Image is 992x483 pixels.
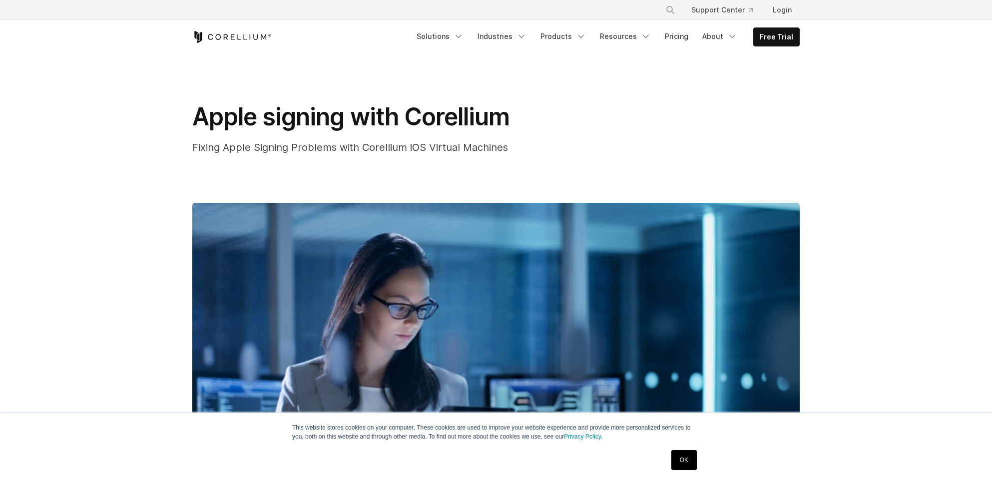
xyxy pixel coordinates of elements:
a: Pricing [659,27,694,45]
a: Free Trial [754,28,799,46]
a: Products [534,27,592,45]
a: Solutions [411,27,470,45]
div: Navigation Menu [411,27,800,46]
a: About [696,27,743,45]
a: Login [765,1,800,19]
span: Fixing Apple Signing Problems with Corellium iOS Virtual Machines [192,141,508,153]
a: Industries [472,27,532,45]
a: Corellium Home [192,31,272,43]
a: Privacy Policy. [564,433,602,440]
div: Navigation Menu [653,1,800,19]
p: This website stores cookies on your computer. These cookies are used to improve your website expe... [292,423,700,441]
a: Support Center [683,1,761,19]
span: Apple signing with Corellium [192,102,509,131]
a: OK [671,450,697,470]
a: Resources [594,27,657,45]
button: Search [661,1,679,19]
